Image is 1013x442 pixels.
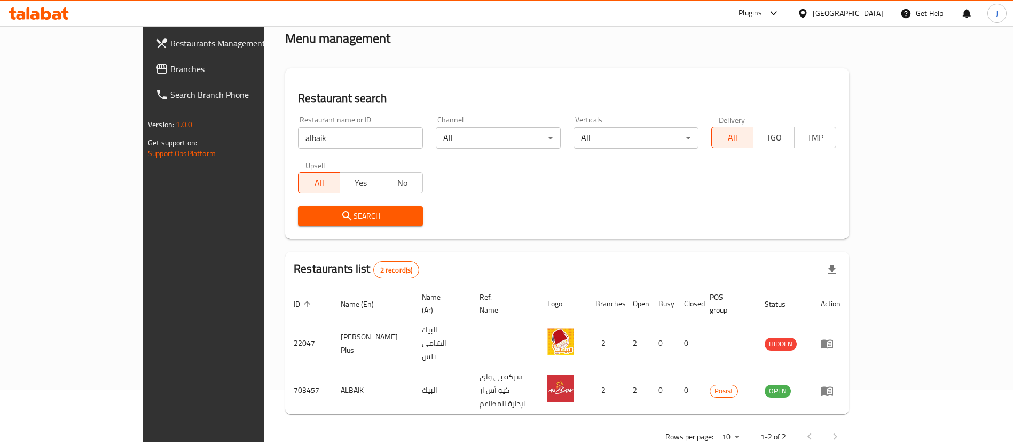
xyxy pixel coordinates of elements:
[650,367,676,414] td: 0
[719,116,745,123] label: Delivery
[650,320,676,367] td: 0
[294,298,314,311] span: ID
[471,367,539,414] td: شركة بي واي كيو أس ار لإدارة المطاعم
[332,320,413,367] td: [PERSON_NAME] Plus
[480,291,526,316] span: Ref. Name
[587,367,624,414] td: 2
[711,127,753,148] button: All
[819,257,845,283] div: Export file
[710,385,737,397] span: Posist
[539,288,587,320] th: Logo
[813,7,883,19] div: [GEOGRAPHIC_DATA]
[676,288,701,320] th: Closed
[170,63,303,75] span: Branches
[794,127,836,148] button: TMP
[587,320,624,367] td: 2
[574,127,698,149] div: All
[710,291,743,316] span: POS group
[294,261,419,278] h2: Restaurants list
[374,265,419,275] span: 2 record(s)
[285,288,849,414] table: enhanced table
[765,385,791,397] span: OPEN
[753,127,795,148] button: TGO
[332,367,413,414] td: ALBAIK
[436,127,561,149] div: All
[799,130,832,145] span: TMP
[373,261,420,278] div: Total records count
[413,367,471,414] td: البيك
[547,328,574,355] img: Albaik Alshami Plus
[676,367,701,414] td: 0
[303,175,336,191] span: All
[765,338,797,350] span: HIDDEN
[624,320,650,367] td: 2
[341,298,388,311] span: Name (En)
[996,7,998,19] span: J
[147,56,312,82] a: Branches
[624,367,650,414] td: 2
[170,88,303,101] span: Search Branch Phone
[739,7,762,20] div: Plugins
[716,130,749,145] span: All
[758,130,791,145] span: TGO
[305,161,325,169] label: Upsell
[298,127,423,149] input: Search for restaurant name or ID..
[812,288,849,320] th: Action
[298,172,340,193] button: All
[148,136,197,150] span: Get support on:
[285,30,390,47] h2: Menu management
[587,288,624,320] th: Branches
[413,320,471,367] td: البيك الشامي بلس
[340,172,382,193] button: Yes
[147,30,312,56] a: Restaurants Management
[298,206,423,226] button: Search
[147,82,312,107] a: Search Branch Phone
[307,210,414,223] span: Search
[176,118,192,131] span: 1.0.0
[298,90,836,106] h2: Restaurant search
[821,337,841,350] div: Menu
[148,146,216,160] a: Support.OpsPlatform
[821,384,841,397] div: Menu
[676,320,701,367] td: 0
[386,175,419,191] span: No
[547,375,574,402] img: ALBAIK
[624,288,650,320] th: Open
[170,37,303,50] span: Restaurants Management
[650,288,676,320] th: Busy
[148,118,174,131] span: Version:
[344,175,378,191] span: Yes
[381,172,423,193] button: No
[422,291,458,316] span: Name (Ar)
[765,298,799,311] span: Status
